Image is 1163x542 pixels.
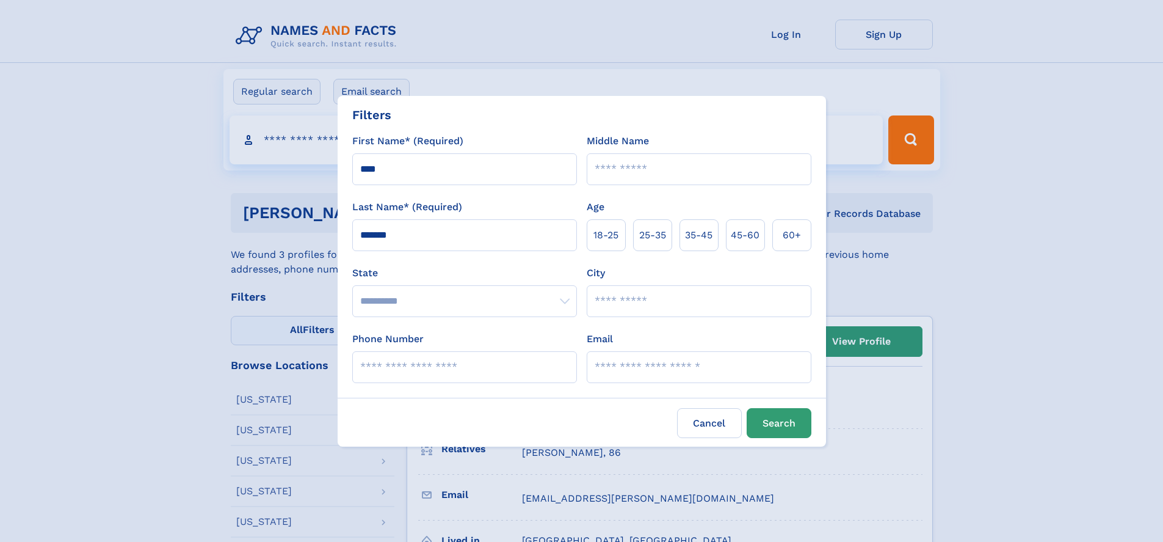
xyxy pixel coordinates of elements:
[685,228,712,243] span: 35‑45
[587,200,604,214] label: Age
[747,408,811,438] button: Search
[731,228,759,243] span: 45‑60
[587,134,649,148] label: Middle Name
[593,228,618,243] span: 18‑25
[352,332,424,346] label: Phone Number
[677,408,742,438] label: Cancel
[639,228,666,243] span: 25‑35
[587,266,605,280] label: City
[352,106,391,124] div: Filters
[352,266,577,280] label: State
[352,134,463,148] label: First Name* (Required)
[783,228,801,243] span: 60+
[587,332,613,346] label: Email
[352,200,462,214] label: Last Name* (Required)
